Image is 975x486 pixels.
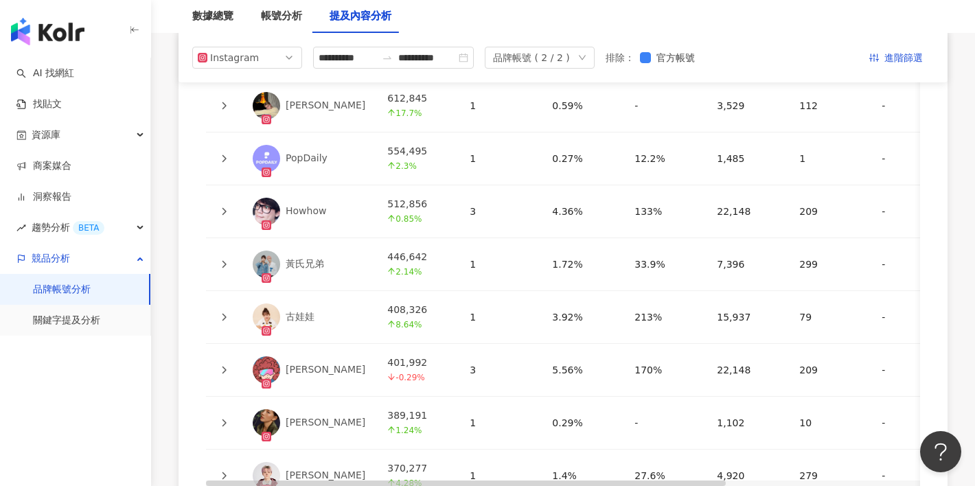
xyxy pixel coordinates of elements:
[552,415,612,430] div: 0.29%
[470,204,530,219] div: 3
[552,362,612,378] div: 5.56%
[459,238,541,291] td: 1
[286,257,324,271] div: 黃氏兄弟
[459,132,541,185] td: 1
[606,50,634,65] label: 排除 ：
[634,468,695,483] div: 27.6%
[286,99,365,113] div: [PERSON_NAME]
[470,151,530,166] div: 1
[382,52,393,63] span: swap-right
[387,423,422,438] span: 1.24%
[387,317,422,332] span: 8.64%
[882,151,942,166] div: -
[623,344,706,397] td: 170%
[253,409,365,437] a: KOL Avatar[PERSON_NAME]
[871,185,953,238] td: -
[871,344,953,397] td: -
[623,80,706,132] td: -
[16,97,62,111] a: 找貼文
[387,249,448,279] div: 446,642
[552,151,612,166] div: 0.27%
[387,373,395,381] span: arrow-down
[717,257,777,272] div: 7,396
[634,362,695,378] div: 170%
[493,47,570,68] div: 品牌帳號 ( 2 / 2 )
[286,152,328,165] div: PopDaily
[253,198,365,225] a: KOL AvatarHowhow
[459,344,541,397] td: 3
[788,132,871,185] td: 1
[541,132,623,185] td: 0.27%
[552,98,612,113] div: 0.59%
[73,221,104,235] div: BETA
[387,196,448,227] div: 512,856
[459,185,541,238] td: 3
[387,355,448,385] div: 401,992
[634,257,695,272] div: 33.9%
[578,54,586,62] span: down
[858,47,934,69] button: 進階篩選
[882,415,942,430] div: -
[541,185,623,238] td: 4.36%
[459,80,541,132] td: 1
[552,204,612,219] div: 4.36%
[470,98,530,113] div: 1
[387,211,422,227] span: 0.85%
[253,409,280,437] img: KOL Avatar
[210,47,255,68] div: Instagram
[882,257,942,272] div: -
[387,320,395,328] span: arrow-up
[623,397,706,450] td: -
[882,204,942,219] div: -
[706,397,788,450] td: 1,102
[253,198,280,225] img: KOL Avatar
[387,161,395,170] span: arrow-up
[788,344,871,397] td: 209
[717,362,777,378] div: 22,148
[286,363,365,377] div: [PERSON_NAME]
[11,18,84,45] img: logo
[33,314,100,327] a: 關鍵字提及分析
[541,80,623,132] td: 0.59%
[552,257,612,272] div: 1.72%
[799,362,860,378] div: 209
[286,205,326,218] div: Howhow
[387,91,448,121] div: 612,845
[634,98,695,113] div: -
[16,67,74,80] a: searchAI 找網紅
[541,291,623,344] td: 3.92%
[788,291,871,344] td: 79
[261,8,302,25] div: 帳號分析
[882,98,942,113] div: -
[717,151,777,166] div: 1,485
[541,344,623,397] td: 5.56%
[459,397,541,450] td: 1
[706,344,788,397] td: 22,148
[470,362,530,378] div: 3
[16,223,26,233] span: rise
[871,238,953,291] td: -
[788,185,871,238] td: 209
[717,98,777,113] div: 3,529
[286,416,365,430] div: [PERSON_NAME]
[387,214,395,222] span: arrow-up
[717,204,777,219] div: 22,148
[871,132,953,185] td: -
[459,291,541,344] td: 1
[706,238,788,291] td: 7,396
[717,468,777,483] div: 4,920
[788,80,871,132] td: 112
[192,8,233,25] div: 數據總覽
[871,397,953,450] td: -
[387,159,417,174] span: 2.3%
[623,185,706,238] td: 133%
[706,80,788,132] td: 3,529
[871,80,953,132] td: -
[253,251,365,278] a: KOL Avatar黃氏兄弟
[706,132,788,185] td: 1,485
[717,415,777,430] div: 1,102
[387,264,422,279] span: 2.14%
[286,310,314,324] div: 古娃娃
[387,267,395,275] span: arrow-up
[253,145,280,172] img: KOL Avatar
